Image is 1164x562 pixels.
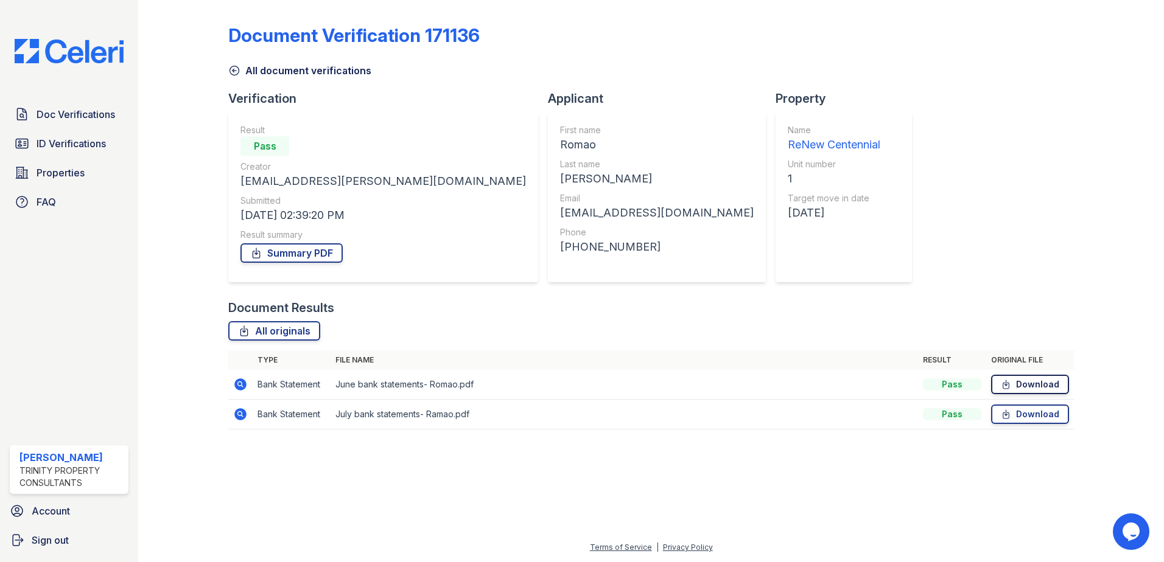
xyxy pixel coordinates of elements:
div: Verification [228,90,548,107]
a: Privacy Policy [663,543,713,552]
img: CE_Logo_Blue-a8612792a0a2168367f1c8372b55b34899dd931a85d93a1a3d3e32e68fde9ad4.png [5,39,133,63]
div: ReNew Centennial [788,136,880,153]
th: Result [918,350,986,370]
div: Unit number [788,158,880,170]
div: [EMAIL_ADDRESS][PERSON_NAME][DOMAIN_NAME] [240,173,526,190]
div: Target move in date [788,192,880,204]
a: ID Verifications [10,131,128,156]
th: Type [253,350,331,370]
th: File name [331,350,918,370]
div: Trinity Property Consultants [19,465,124,489]
div: Romao [560,136,754,153]
div: Document Verification 171136 [228,24,480,46]
a: Download [991,404,1069,424]
a: Download [991,375,1069,394]
div: Pass [923,378,981,390]
div: | [656,543,659,552]
a: All document verifications [228,63,371,78]
a: All originals [228,321,320,341]
iframe: chat widget [1113,513,1152,550]
a: Doc Verifications [10,102,128,127]
div: Applicant [548,90,776,107]
div: Submitted [240,195,526,207]
div: Creator [240,161,526,173]
div: Pass [923,408,981,420]
span: Properties [37,165,85,180]
div: [PERSON_NAME] [19,450,124,465]
a: Account [5,499,133,523]
span: Doc Verifications [37,107,115,122]
div: Last name [560,158,754,170]
td: July bank statements- Ramao.pdf [331,400,918,429]
td: June bank statements- Romao.pdf [331,370,918,400]
a: FAQ [10,190,128,214]
div: [PERSON_NAME] [560,170,754,187]
div: [EMAIL_ADDRESS][DOMAIN_NAME] [560,204,754,221]
div: Pass [240,136,289,156]
td: Bank Statement [253,370,331,400]
div: Property [776,90,922,107]
a: Sign out [5,528,133,552]
th: Original file [986,350,1074,370]
div: First name [560,124,754,136]
div: Email [560,192,754,204]
a: Name ReNew Centennial [788,124,880,153]
div: Result [240,124,526,136]
span: Sign out [32,533,69,547]
a: Summary PDF [240,243,343,263]
a: Terms of Service [590,543,652,552]
span: ID Verifications [37,136,106,151]
a: Properties [10,161,128,185]
div: [DATE] 02:39:20 PM [240,207,526,224]
span: FAQ [37,195,56,209]
div: Result summary [240,229,526,241]
td: Bank Statement [253,400,331,429]
div: 1 [788,170,880,187]
div: Name [788,124,880,136]
div: [PHONE_NUMBER] [560,238,754,255]
div: Document Results [228,299,334,316]
div: Phone [560,226,754,238]
div: [DATE] [788,204,880,221]
span: Account [32,504,70,518]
